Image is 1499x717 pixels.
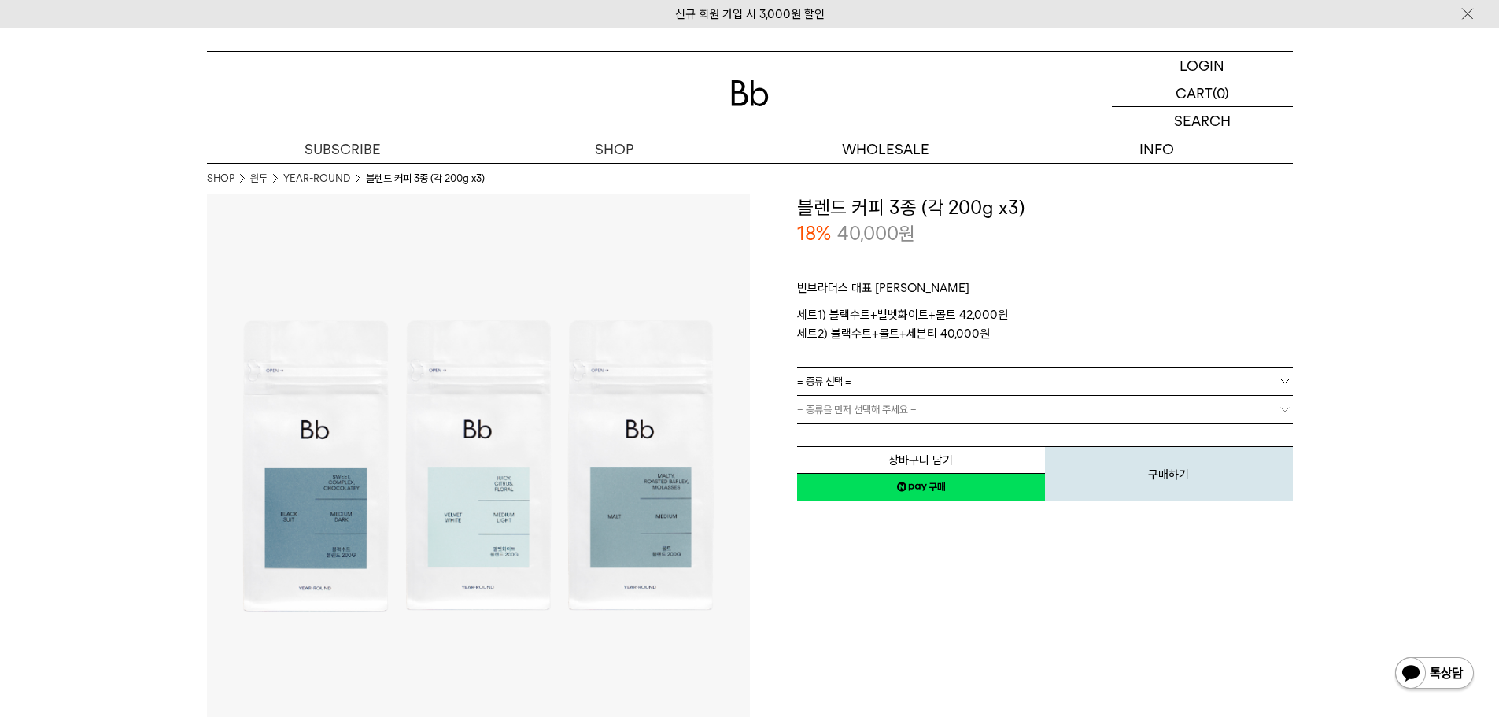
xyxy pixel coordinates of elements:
img: 카카오톡 채널 1:1 채팅 버튼 [1394,656,1475,693]
span: = 종류을 먼저 선택해 주세요 = [797,396,917,423]
a: 신규 회원 가입 시 3,000원 할인 [675,7,825,21]
a: SHOP [207,171,234,187]
button: 구매하기 [1045,446,1293,501]
a: 원두 [250,171,268,187]
img: 로고 [731,80,769,106]
p: 세트1) 블랙수트+벨벳화이트+몰트 42,000원 세트2) 블랙수트+몰트+세븐티 40,000원 [797,305,1293,343]
a: SUBSCRIBE [207,135,478,163]
a: YEAR-ROUND [283,171,350,187]
h3: 블렌드 커피 3종 (각 200g x3) [797,194,1293,221]
p: CART [1176,79,1213,106]
p: LOGIN [1180,52,1224,79]
span: 원 [899,222,915,245]
a: LOGIN [1112,52,1293,79]
p: WHOLESALE [750,135,1021,163]
p: 빈브라더스 대표 [PERSON_NAME] [797,279,1293,305]
p: 40,000 [837,220,915,247]
a: SHOP [478,135,750,163]
p: 18% [797,220,831,247]
li: 블렌드 커피 3종 (각 200g x3) [366,171,485,187]
p: INFO [1021,135,1293,163]
span: = 종류 선택 = [797,368,851,395]
a: CART (0) [1112,79,1293,107]
a: 새창 [797,473,1045,501]
p: (0) [1213,79,1229,106]
p: SEARCH [1174,107,1231,135]
button: 장바구니 담기 [797,446,1045,474]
